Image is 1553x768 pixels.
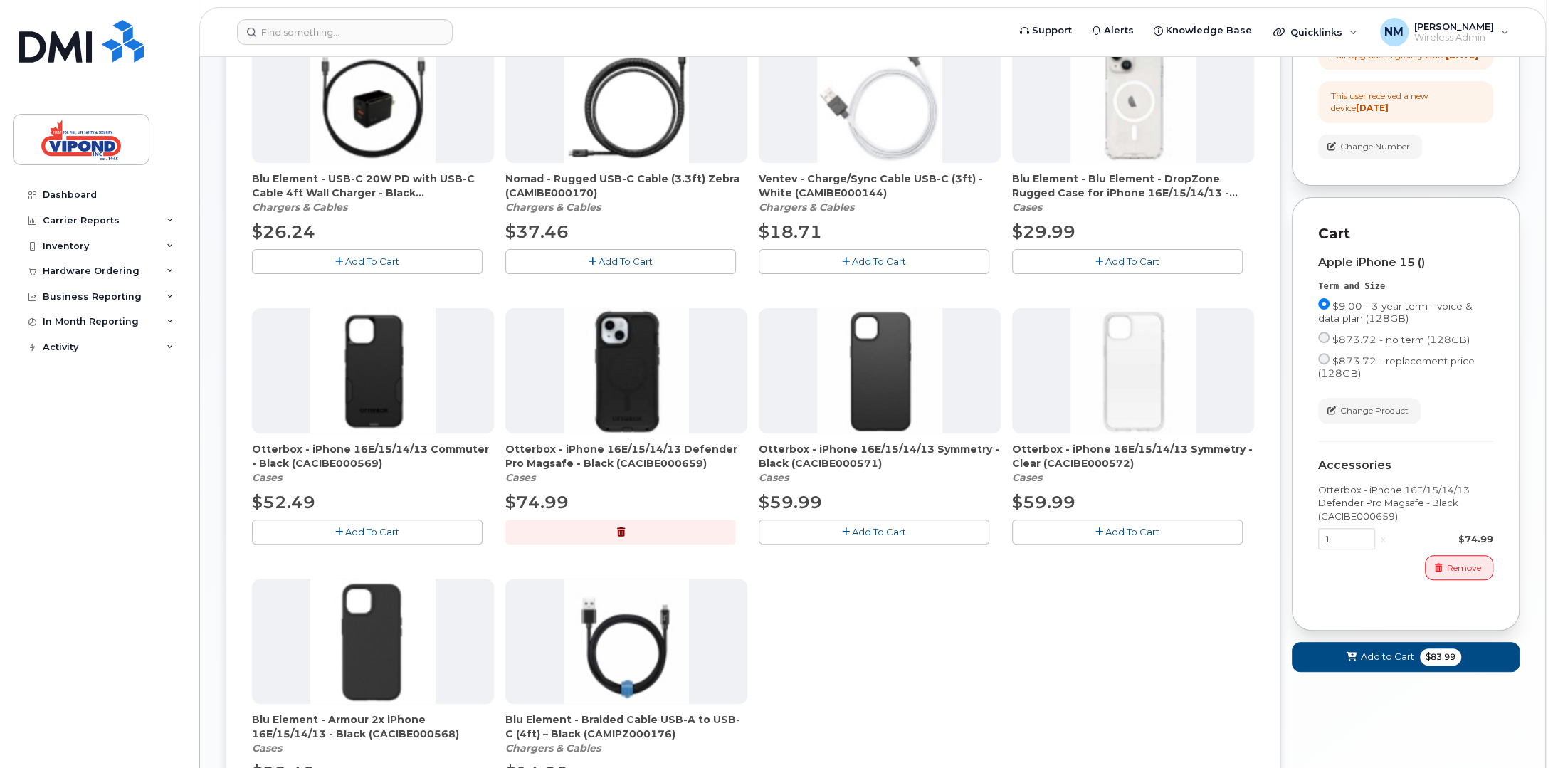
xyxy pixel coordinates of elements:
span: Otterbox - iPhone 16E/15/14/13 Symmetry - Clear (CACIBE000572) [1012,442,1254,470]
p: Cart [1318,223,1493,244]
span: Add To Cart [1105,526,1159,537]
span: $37.46 [505,221,569,242]
span: Otterbox - iPhone 16E/15/14/13 Defender Pro Magsafe - Black (CACIBE000659) [505,442,747,470]
span: Add To Cart [852,256,906,267]
span: Wireless Admin [1414,32,1494,43]
div: Otterbox - iPhone 16E/15/14/13 Defender Pro Magsafe - Black (CACIBE000659) [1318,483,1493,523]
span: $18.71 [759,221,822,242]
span: Otterbox - iPhone 16E/15/14/13 Commuter - Black (CACIBE000569) [252,442,494,470]
span: Change Product [1340,404,1409,417]
button: Change Product [1318,398,1421,423]
div: Otterbox - iPhone 16E/15/14/13 Symmetry - Black (CACIBE000571) [759,442,1001,485]
div: Blu Element - Armour 2x iPhone 16E/15/14/13 - Black (CACIBE000568) [252,712,494,755]
button: Add To Cart [252,249,483,274]
span: Support [1032,23,1072,38]
button: Add to Cart $83.99 [1292,642,1520,671]
div: Otterbox - iPhone 16E/15/14/13 Commuter - Black (CACIBE000569) [252,442,494,485]
input: $873.72 - no term (128GB) [1318,332,1330,343]
button: Add To Cart [759,520,989,545]
span: Blu Element - Armour 2x iPhone 16E/15/14/13 - Black (CACIBE000568) [252,712,494,741]
img: accessory36548.JPG [564,38,689,163]
div: x [1375,532,1391,546]
button: Add To Cart [505,249,736,274]
em: Chargers & Cables [252,201,347,214]
span: Quicklinks [1290,26,1342,38]
em: Cases [505,471,535,484]
span: Remove [1447,562,1481,574]
span: [PERSON_NAME] [1414,21,1494,32]
img: accessory36552.JPG [817,38,942,163]
span: Nomad - Rugged USB-C Cable (3.3ft) Zebra (CAMIBE000170) [505,172,747,200]
span: $873.72 - replacement price (128GB) [1318,355,1475,379]
img: accessory36772.JPG [1070,38,1196,163]
div: Accessories [1318,459,1493,472]
a: Support [1010,16,1082,45]
span: $74.99 [505,492,569,512]
span: $59.99 [759,492,822,512]
img: accessory36919.JPG [310,579,436,704]
em: Cases [252,742,282,754]
span: Change Number [1340,140,1410,153]
span: $59.99 [1012,492,1075,512]
em: Chargers & Cables [505,201,601,214]
span: Alerts [1104,23,1134,38]
input: $9.00 - 3 year term - voice & data plan (128GB) [1318,298,1330,310]
button: Add To Cart [252,520,483,545]
span: $83.99 [1420,648,1461,666]
img: accessory36844.JPG [564,308,689,433]
img: accessory36846.JPG [1070,308,1196,433]
div: Nomad - Rugged USB-C Cable (3.3ft) Zebra (CAMIBE000170) [505,172,747,214]
em: Chargers & Cables [505,742,601,754]
div: Quicklinks [1263,18,1367,46]
img: accessory36347.JPG [310,38,436,163]
button: Change Number [1318,135,1422,159]
div: Otterbox - iPhone 16E/15/14/13 Defender Pro Magsafe - Black (CACIBE000659) [505,442,747,485]
button: Add To Cart [1012,249,1243,274]
img: accessory36348.JPG [564,579,689,704]
span: $29.99 [1012,221,1075,242]
div: This user received a new device [1331,90,1480,114]
em: Cases [252,471,282,484]
img: accessory36920.JPG [310,308,436,433]
span: Blu Element - Blu Element - DropZone Rugged Case for iPhone 16E/15/14/13 - Clear (CACIBE000602) [1012,172,1254,200]
input: Find something... [237,19,453,45]
div: Blu Element - Blu Element - DropZone Rugged Case for iPhone 16E/15/14/13 - Clear (CACIBE000602) [1012,172,1254,214]
span: Otterbox - iPhone 16E/15/14/13 Symmetry - Black (CACIBE000571) [759,442,1001,470]
div: Neil Mallette [1370,18,1519,46]
span: $26.24 [252,221,315,242]
input: $873.72 - replacement price (128GB) [1318,353,1330,364]
em: Cases [1012,201,1042,214]
span: Add To Cart [852,526,906,537]
span: Knowledge Base [1166,23,1252,38]
div: Blu Element - Braided Cable USB-A to USB-C (4ft) – Black (CAMIPZ000176) [505,712,747,755]
strong: [DATE] [1356,102,1389,113]
div: Apple iPhone 15 () [1318,256,1493,269]
a: Alerts [1082,16,1144,45]
div: Otterbox - iPhone 16E/15/14/13 Symmetry - Clear (CACIBE000572) [1012,442,1254,485]
button: Add To Cart [1012,520,1243,545]
em: Cases [1012,471,1042,484]
span: Add To Cart [345,526,399,537]
em: Cases [759,471,789,484]
span: Add To Cart [1105,256,1159,267]
img: accessory36845.JPG [817,308,942,433]
span: Add to Cart [1361,650,1414,663]
span: Blu Element - USB-C 20W PD with USB-C Cable 4ft Wall Charger - Black (CAHCPZ000096) [252,172,494,200]
a: Knowledge Base [1144,16,1262,45]
button: Add To Cart [759,249,989,274]
span: NM [1384,23,1404,41]
div: Blu Element - USB-C 20W PD with USB-C Cable 4ft Wall Charger - Black (CAHCPZ000096) [252,172,494,214]
div: $74.99 [1391,532,1493,546]
span: Blu Element - Braided Cable USB-A to USB-C (4ft) – Black (CAMIPZ000176) [505,712,747,741]
span: Add To Cart [345,256,399,267]
span: $52.49 [252,492,315,512]
span: Add To Cart [599,256,653,267]
span: $873.72 - no term (128GB) [1332,334,1470,345]
button: Remove [1425,555,1493,580]
span: Ventev - Charge/Sync Cable USB-C (3ft) - White (CAMIBE000144) [759,172,1001,200]
span: $9.00 - 3 year term - voice & data plan (128GB) [1318,300,1473,324]
div: Term and Size [1318,280,1493,293]
em: Chargers & Cables [759,201,854,214]
div: Ventev - Charge/Sync Cable USB-C (3ft) - White (CAMIBE000144) [759,172,1001,214]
